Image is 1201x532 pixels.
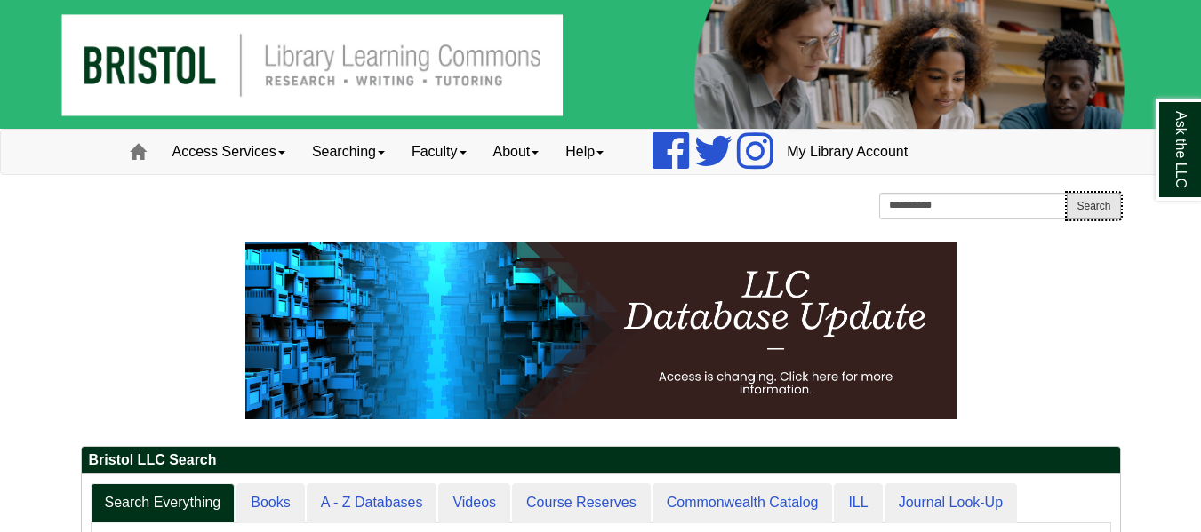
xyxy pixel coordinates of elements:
[159,130,299,174] a: Access Services
[236,483,304,523] a: Books
[885,483,1017,523] a: Journal Look-Up
[552,130,617,174] a: Help
[438,483,510,523] a: Videos
[82,447,1120,474] h2: Bristol LLC Search
[398,130,480,174] a: Faculty
[653,483,833,523] a: Commonwealth Catalog
[245,242,957,419] img: HTML tutorial
[512,483,651,523] a: Course Reserves
[834,483,882,523] a: ILL
[299,130,398,174] a: Searching
[480,130,553,174] a: About
[773,130,921,174] a: My Library Account
[1067,193,1120,219] button: Search
[91,483,236,523] a: Search Everything
[307,483,437,523] a: A - Z Databases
